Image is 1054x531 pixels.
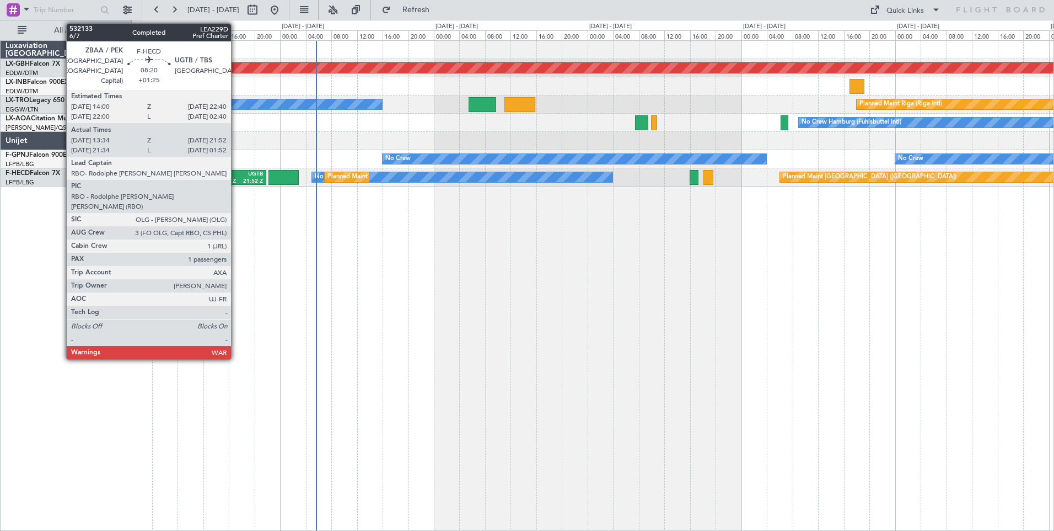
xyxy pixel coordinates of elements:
[377,1,443,19] button: Refresh
[383,30,408,40] div: 16:00
[844,30,869,40] div: 16:00
[536,30,562,40] div: 16:00
[998,30,1023,40] div: 16:00
[187,5,239,15] span: [DATE] - [DATE]
[255,30,280,40] div: 20:00
[6,152,71,158] a: F-GPNJFalcon 900EX
[741,30,767,40] div: 00:00
[869,30,895,40] div: 20:00
[6,152,29,158] span: F-GPNJ
[897,22,939,31] div: [DATE] - [DATE]
[6,97,64,104] a: LX-TROLegacy 650
[357,30,383,40] div: 12:00
[306,30,331,40] div: 04:00
[859,96,942,113] div: Planned Maint Riga (Riga Intl)
[589,22,632,31] div: [DATE] - [DATE]
[282,22,324,31] div: [DATE] - [DATE]
[716,30,741,40] div: 20:00
[6,79,93,86] a: LX-INBFalcon 900EX EASy II
[6,124,71,132] a: [PERSON_NAME]/QSA
[12,22,120,39] button: All Aircraft
[818,30,843,40] div: 12:00
[133,22,176,31] div: [DATE] - [DATE]
[6,170,30,177] span: F-HECD
[947,30,972,40] div: 08:00
[6,178,34,187] a: LFPB/LBG
[921,30,946,40] div: 04:00
[152,30,178,40] div: 04:00
[802,114,901,131] div: No Crew Hamburg (Fuhlsbuttel Intl)
[229,30,254,40] div: 16:00
[767,30,792,40] div: 04:00
[6,69,38,77] a: EDLW/DTM
[216,178,239,185] div: 13:34 Z
[239,178,262,185] div: 21:52 Z
[562,30,587,40] div: 20:00
[126,30,152,40] div: 00:00
[331,30,357,40] div: 08:00
[1023,30,1048,40] div: 20:00
[743,22,786,31] div: [DATE] - [DATE]
[6,79,27,86] span: LX-INB
[434,30,459,40] div: 00:00
[315,169,340,185] div: No Crew
[6,61,30,67] span: LX-GBH
[203,30,229,40] div: 12:00
[29,26,116,34] span: All Aircraft
[393,6,439,14] span: Refresh
[895,30,921,40] div: 00:00
[280,30,305,40] div: 00:00
[6,115,84,122] a: LX-AOACitation Mustang
[216,171,239,178] div: ZBAA
[6,170,60,177] a: F-HECDFalcon 7X
[972,30,997,40] div: 12:00
[6,61,60,67] a: LX-GBHFalcon 7X
[898,151,923,167] div: No Crew
[385,151,411,167] div: No Crew
[639,30,664,40] div: 08:00
[408,30,434,40] div: 20:00
[485,30,510,40] div: 08:00
[178,30,203,40] div: 08:00
[6,105,39,114] a: EGGW/LTN
[327,169,501,185] div: Planned Maint [GEOGRAPHIC_DATA] ([GEOGRAPHIC_DATA])
[6,97,29,104] span: LX-TRO
[6,115,31,122] span: LX-AOA
[886,6,924,17] div: Quick Links
[864,1,946,19] button: Quick Links
[588,30,613,40] div: 00:00
[239,171,262,178] div: UGTB
[459,30,485,40] div: 04:00
[510,30,536,40] div: 12:00
[6,160,34,168] a: LFPB/LBG
[613,30,638,40] div: 04:00
[690,30,716,40] div: 16:00
[6,87,38,95] a: EDLW/DTM
[664,30,690,40] div: 12:00
[793,30,818,40] div: 08:00
[435,22,478,31] div: [DATE] - [DATE]
[34,2,97,18] input: Trip Number
[783,169,956,185] div: Planned Maint [GEOGRAPHIC_DATA] ([GEOGRAPHIC_DATA])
